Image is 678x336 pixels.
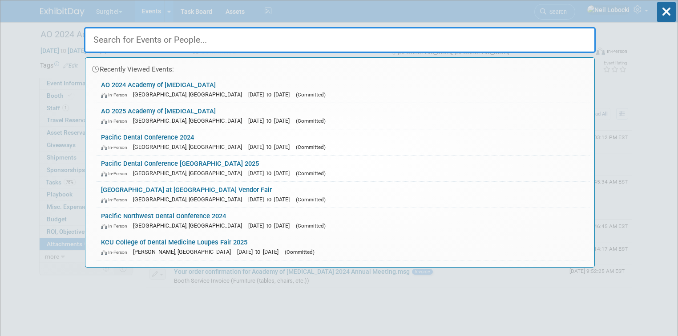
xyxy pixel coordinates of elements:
[97,103,590,129] a: AO 2025 Academy of [MEDICAL_DATA] In-Person [GEOGRAPHIC_DATA], [GEOGRAPHIC_DATA] [DATE] to [DATE]...
[296,223,326,229] span: (Committed)
[101,92,131,98] span: In-Person
[296,196,326,203] span: (Committed)
[248,170,294,176] span: [DATE] to [DATE]
[97,208,590,234] a: Pacific Northwest Dental Conference 2024 In-Person [GEOGRAPHIC_DATA], [GEOGRAPHIC_DATA] [DATE] to...
[101,118,131,124] span: In-Person
[90,58,590,77] div: Recently Viewed Events:
[248,222,294,229] span: [DATE] to [DATE]
[133,222,246,229] span: [GEOGRAPHIC_DATA], [GEOGRAPHIC_DATA]
[84,27,596,53] input: Search for Events or People...
[133,170,246,176] span: [GEOGRAPHIC_DATA], [GEOGRAPHIC_DATA]
[97,182,590,208] a: [GEOGRAPHIC_DATA] at [GEOGRAPHIC_DATA] Vendor Fair In-Person [GEOGRAPHIC_DATA], [GEOGRAPHIC_DATA]...
[296,170,326,176] span: (Committed)
[248,144,294,150] span: [DATE] to [DATE]
[133,248,235,255] span: [PERSON_NAME], [GEOGRAPHIC_DATA]
[237,248,283,255] span: [DATE] to [DATE]
[133,144,246,150] span: [GEOGRAPHIC_DATA], [GEOGRAPHIC_DATA]
[296,118,326,124] span: (Committed)
[296,92,326,98] span: (Committed)
[97,77,590,103] a: AO 2024 Academy of [MEDICAL_DATA] In-Person [GEOGRAPHIC_DATA], [GEOGRAPHIC_DATA] [DATE] to [DATE]...
[101,249,131,255] span: In-Person
[296,144,326,150] span: (Committed)
[101,171,131,176] span: In-Person
[97,234,590,260] a: KCU College of Dental Medicine Loupes Fair 2025 In-Person [PERSON_NAME], [GEOGRAPHIC_DATA] [DATE]...
[101,144,131,150] span: In-Person
[97,129,590,155] a: Pacific Dental Conference 2024 In-Person [GEOGRAPHIC_DATA], [GEOGRAPHIC_DATA] [DATE] to [DATE] (C...
[101,223,131,229] span: In-Person
[248,91,294,98] span: [DATE] to [DATE]
[248,196,294,203] span: [DATE] to [DATE]
[248,117,294,124] span: [DATE] to [DATE]
[285,249,315,255] span: (Committed)
[97,156,590,181] a: Pacific Dental Conference [GEOGRAPHIC_DATA] 2025 In-Person [GEOGRAPHIC_DATA], [GEOGRAPHIC_DATA] [...
[133,196,246,203] span: [GEOGRAPHIC_DATA], [GEOGRAPHIC_DATA]
[133,91,246,98] span: [GEOGRAPHIC_DATA], [GEOGRAPHIC_DATA]
[101,197,131,203] span: In-Person
[133,117,246,124] span: [GEOGRAPHIC_DATA], [GEOGRAPHIC_DATA]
